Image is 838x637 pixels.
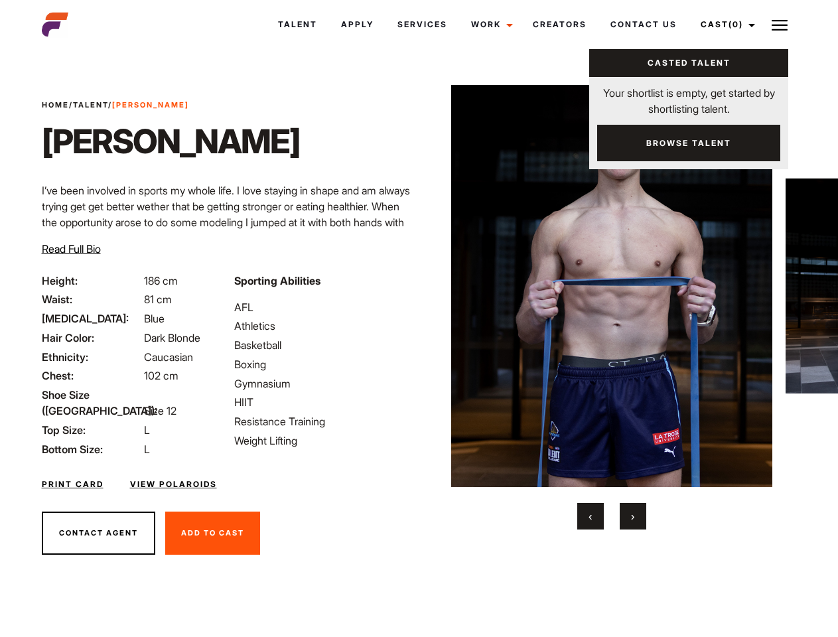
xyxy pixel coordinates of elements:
[772,17,788,33] img: Burger icon
[42,121,300,161] h1: [PERSON_NAME]
[42,273,141,289] span: Height:
[42,478,104,490] a: Print Card
[589,49,788,77] a: Casted Talent
[234,413,411,429] li: Resistance Training
[144,331,200,344] span: Dark Blonde
[42,242,101,255] span: Read Full Bio
[144,443,150,456] span: L
[385,7,459,42] a: Services
[234,274,320,287] strong: Sporting Abilities
[459,7,521,42] a: Work
[42,368,141,384] span: Chest:
[144,274,178,287] span: 186 cm
[42,11,68,38] img: cropped-aefm-brand-fav-22-square.png
[42,349,141,365] span: Ethnicity:
[112,100,189,109] strong: [PERSON_NAME]
[42,291,141,307] span: Waist:
[329,7,385,42] a: Apply
[73,100,108,109] a: Talent
[234,318,411,334] li: Athletics
[42,182,411,294] p: I’ve been involved in sports my whole life. I love staying in shape and am always trying get get ...
[234,433,411,449] li: Weight Lifting
[597,125,780,161] a: Browse Talent
[234,376,411,391] li: Gymnasium
[234,394,411,410] li: HIIT
[234,356,411,372] li: Boxing
[181,528,244,537] span: Add To Cast
[266,7,329,42] a: Talent
[130,478,217,490] a: View Polaroids
[42,422,141,438] span: Top Size:
[521,7,598,42] a: Creators
[42,241,101,257] button: Read Full Bio
[598,7,689,42] a: Contact Us
[42,311,141,326] span: [MEDICAL_DATA]:
[234,337,411,353] li: Basketball
[144,369,178,382] span: 102 cm
[42,100,189,111] span: / /
[144,423,150,437] span: L
[42,512,155,555] button: Contact Agent
[631,510,634,523] span: Next
[144,350,193,364] span: Caucasian
[144,312,165,325] span: Blue
[689,7,763,42] a: Cast(0)
[42,441,141,457] span: Bottom Size:
[234,299,411,315] li: AFL
[42,330,141,346] span: Hair Color:
[144,404,176,417] span: Size 12
[165,512,260,555] button: Add To Cast
[42,387,141,419] span: Shoe Size ([GEOGRAPHIC_DATA]):
[729,19,743,29] span: (0)
[589,77,788,117] p: Your shortlist is empty, get started by shortlisting talent.
[589,510,592,523] span: Previous
[42,100,69,109] a: Home
[144,293,172,306] span: 81 cm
